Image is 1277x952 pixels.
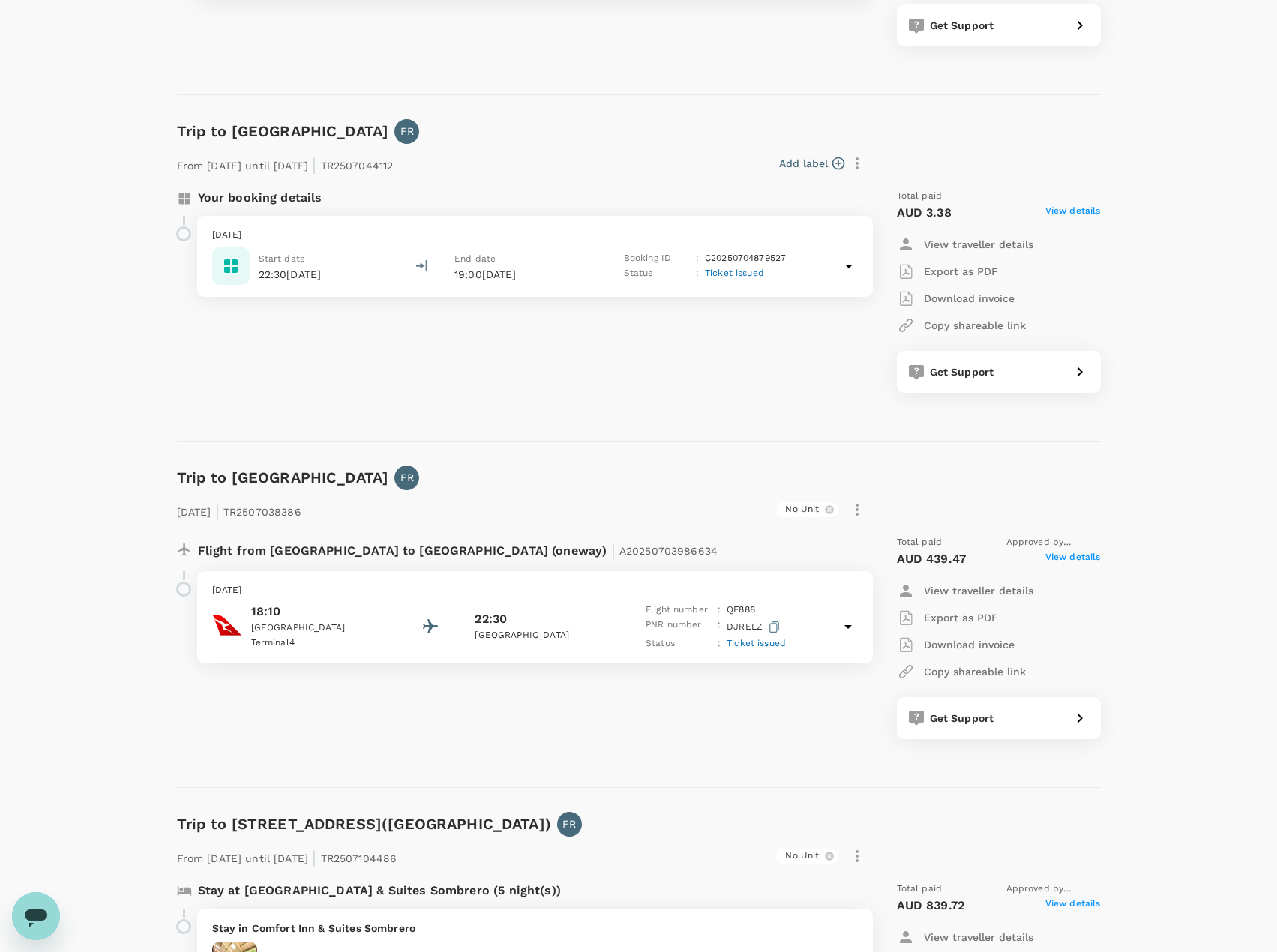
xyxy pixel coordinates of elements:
[924,610,998,625] p: Export as PDF
[897,897,965,915] p: AUD 839.72
[259,267,322,282] p: 22:30[DATE]
[312,154,316,175] span: |
[312,847,316,868] span: |
[177,812,551,836] h6: Trip to [STREET_ADDRESS]([GEOGRAPHIC_DATA])
[475,610,507,628] p: 22:30
[696,266,699,281] p: :
[212,583,858,598] p: [DATE]
[776,849,828,862] span: No Unit
[924,291,1015,306] p: Download invoice
[718,603,721,618] p: :
[624,251,690,266] p: Booking ID
[727,638,786,648] span: Ticket issued
[212,228,858,243] p: [DATE]
[212,610,242,640] img: Qantas Airways
[611,540,616,561] span: |
[454,267,597,282] p: 19:00[DATE]
[897,577,1033,604] button: View traveller details
[776,503,828,516] span: No Unit
[177,466,389,489] h6: Trip to [GEOGRAPHIC_DATA]
[177,843,397,870] p: From [DATE] until [DATE] TR2507104486
[776,849,838,864] div: No Unit
[1045,897,1101,915] span: View details
[705,251,786,266] p: C20250704879527
[251,603,386,621] p: 18:10
[897,631,1015,658] button: Download invoice
[897,882,943,897] span: Total paid
[924,264,998,279] p: Export as PDF
[779,156,844,171] button: Add label
[475,628,610,643] p: [GEOGRAPHIC_DATA]
[718,636,721,651] p: :
[897,312,1026,339] button: Copy shareable link
[12,892,60,940] iframe: Button to launch messaging window
[198,882,561,900] p: Stay at [GEOGRAPHIC_DATA] & Suites Sombrero (5 night(s))
[1006,882,1101,897] span: Approved by
[727,618,783,636] p: DJRELZ
[727,603,755,618] p: QF 888
[198,189,322,207] p: Your booking details
[400,124,414,139] p: FR
[924,637,1015,652] p: Download invoice
[400,470,414,485] p: FR
[177,496,301,523] p: [DATE] TR2507038386
[177,119,389,143] h6: Trip to [GEOGRAPHIC_DATA]
[251,621,386,636] p: [GEOGRAPHIC_DATA]
[646,636,712,651] p: Status
[897,285,1015,312] button: Download invoice
[646,618,712,636] p: PNR number
[930,19,994,31] span: Get Support
[897,258,998,285] button: Export as PDF
[1006,535,1101,550] span: Approved by
[897,550,967,568] p: AUD 439.47
[930,366,994,378] span: Get Support
[897,189,943,204] span: Total paid
[619,545,718,557] span: A20250703986634
[1045,204,1101,222] span: View details
[198,535,718,562] p: Flight from [GEOGRAPHIC_DATA] to [GEOGRAPHIC_DATA] (oneway)
[897,204,952,222] p: AUD 3.38
[718,618,721,636] p: :
[924,583,1033,598] p: View traveller details
[897,658,1026,685] button: Copy shareable link
[897,924,1033,951] button: View traveller details
[924,664,1026,679] p: Copy shareable link
[1045,550,1101,568] span: View details
[897,535,943,550] span: Total paid
[624,266,690,281] p: Status
[924,930,1033,945] p: View traveller details
[177,150,394,177] p: From [DATE] until [DATE] TR2507044112
[897,604,998,631] button: Export as PDF
[251,636,386,651] p: Terminal 4
[259,253,306,264] span: Start date
[646,603,712,618] p: Flight number
[562,816,576,831] p: FR
[215,501,220,522] span: |
[696,251,699,266] p: :
[705,268,764,278] span: Ticket issued
[924,237,1033,252] p: View traveller details
[897,231,1033,258] button: View traveller details
[776,502,838,517] div: No Unit
[454,253,496,264] span: End date
[924,318,1026,333] p: Copy shareable link
[930,712,994,724] span: Get Support
[212,921,858,936] p: Stay in Comfort Inn & Suites Sombrero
